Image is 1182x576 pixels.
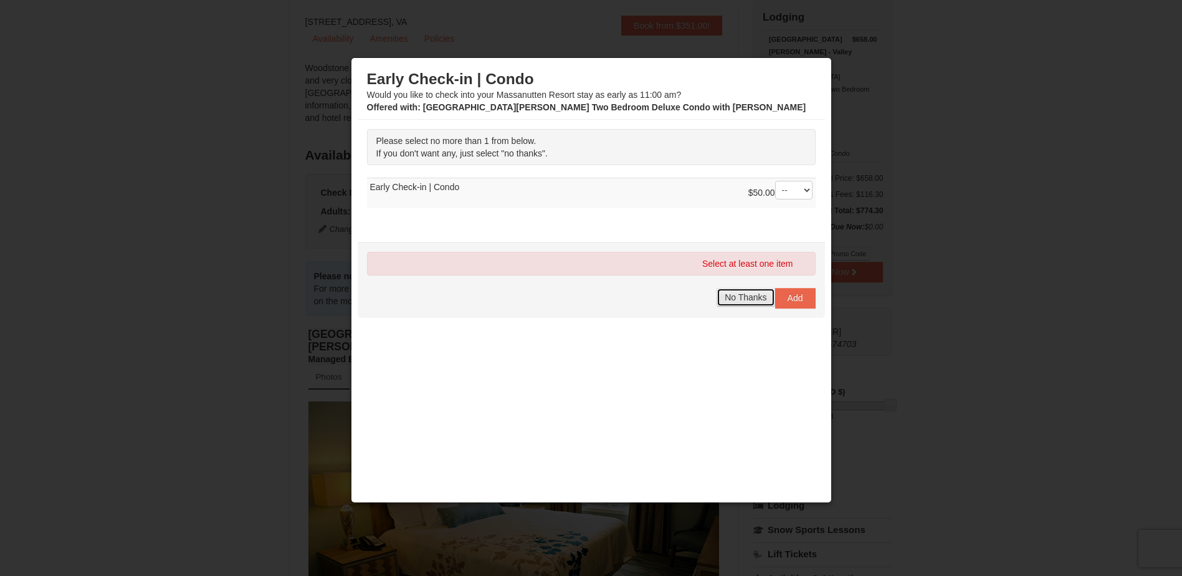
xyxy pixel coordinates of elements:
[367,178,816,209] td: Early Check-in | Condo
[367,70,816,89] h3: Early Check-in | Condo
[367,102,418,112] span: Offered with
[775,288,816,308] button: Add
[725,292,766,302] span: No Thanks
[376,148,548,158] span: If you don't want any, just select "no thanks".
[367,70,816,113] div: Would you like to check into your Massanutten Resort stay as early as 11:00 am?
[717,288,774,307] button: No Thanks
[367,252,816,276] div: Select at least one item
[367,102,806,112] strong: : [GEOGRAPHIC_DATA][PERSON_NAME] Two Bedroom Deluxe Condo with [PERSON_NAME]
[788,293,803,303] span: Add
[376,136,536,146] span: Please select no more than 1 from below.
[748,181,813,206] div: $50.00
